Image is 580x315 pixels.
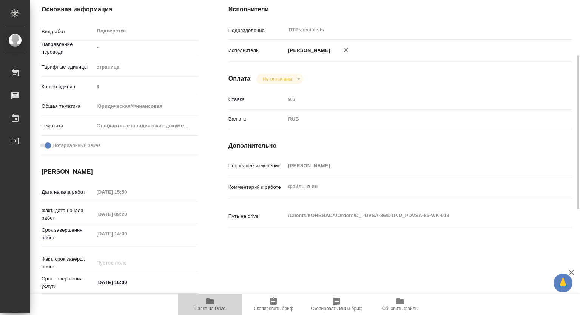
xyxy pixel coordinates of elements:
[94,228,160,239] input: Пустое поле
[256,74,303,84] div: Не оплачена
[178,294,242,315] button: Папка на Drive
[42,255,94,271] p: Факт. срок заверш. работ
[369,294,432,315] button: Обновить файлы
[228,96,286,103] p: Ставка
[305,294,369,315] button: Скопировать мини-бриф
[52,142,100,149] span: Нотариальный заказ
[42,122,94,130] p: Тематика
[42,102,94,110] p: Общая тематика
[194,306,225,311] span: Папка на Drive
[285,160,543,171] input: Пустое поле
[242,294,305,315] button: Скопировать бриф
[338,42,354,58] button: Удалить исполнителя
[228,162,286,170] p: Последнее изменение
[42,188,94,196] p: Дата начала работ
[228,74,251,83] h4: Оплата
[253,306,293,311] span: Скопировать бриф
[94,277,160,288] input: ✎ Введи что-нибудь
[42,167,198,176] h4: [PERSON_NAME]
[42,28,94,35] p: Вид работ
[228,141,572,150] h4: Дополнительно
[382,306,419,311] span: Обновить файлы
[285,113,543,125] div: RUB
[228,213,286,220] p: Путь на drive
[42,41,94,56] p: Направление перевода
[285,180,543,193] textarea: файлы в ин
[42,63,94,71] p: Тарифные единицы
[94,119,198,132] div: Стандартные юридические документы, договоры, уставы
[285,47,330,54] p: [PERSON_NAME]
[311,306,362,311] span: Скопировать мини-бриф
[228,5,572,14] h4: Исполнители
[94,61,198,73] div: страница
[554,274,572,292] button: 🙏
[557,275,569,291] span: 🙏
[42,275,94,290] p: Срок завершения услуги
[228,47,286,54] p: Исполнитель
[285,209,543,222] textarea: /Clients/КОНВИАСА/Orders/D_PDVSA-86/DTP/D_PDVSA-86-WK-013
[228,183,286,191] p: Комментарий к работе
[94,187,160,197] input: Пустое поле
[260,76,294,82] button: Не оплачена
[94,257,160,268] input: Пустое поле
[42,83,94,90] p: Кол-во единиц
[94,100,198,113] div: Юридическая/Финансовая
[285,94,543,105] input: Пустое поле
[42,207,94,222] p: Факт. дата начала работ
[94,81,198,92] input: Пустое поле
[228,27,286,34] p: Подразделение
[42,226,94,242] p: Срок завершения работ
[42,5,198,14] h4: Основная информация
[94,209,160,220] input: Пустое поле
[228,115,286,123] p: Валюта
